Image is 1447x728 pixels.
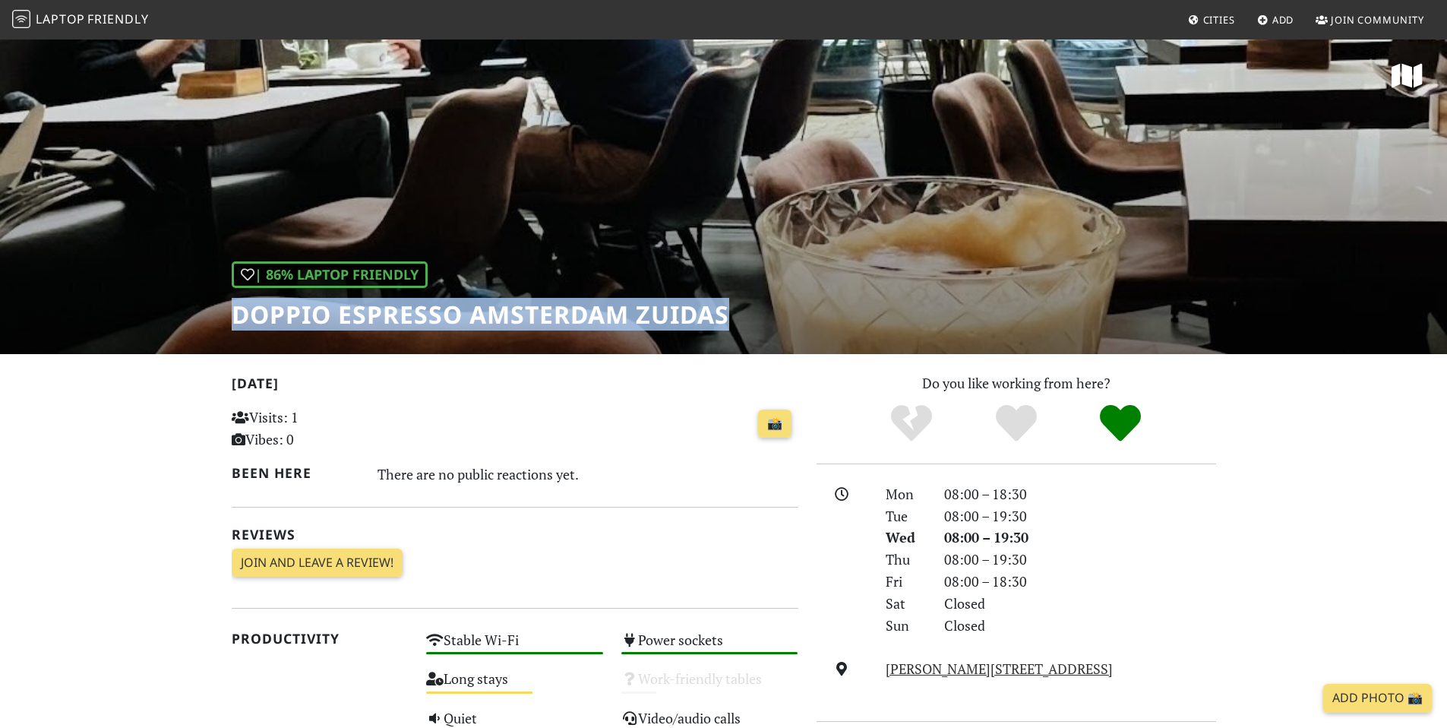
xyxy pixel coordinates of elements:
a: Cities [1182,6,1241,33]
a: 📸 [758,410,791,438]
div: No [859,403,964,445]
div: | 86% Laptop Friendly [232,261,428,288]
p: Visits: 1 Vibes: 0 [232,407,409,451]
div: 08:00 – 19:30 [935,505,1225,527]
h2: Reviews [232,527,798,543]
a: Join Community [1310,6,1430,33]
span: Cities [1203,13,1235,27]
div: 08:00 – 19:30 [935,527,1225,549]
h2: [DATE] [232,375,798,397]
h2: Been here [232,465,360,481]
div: Tue [877,505,934,527]
p: Do you like working from here? [817,372,1216,394]
div: Sun [877,615,934,637]
div: Stable Wi-Fi [417,628,612,666]
div: 08:00 – 18:30 [935,483,1225,505]
span: Laptop [36,11,85,27]
div: Wed [877,527,934,549]
img: LaptopFriendly [12,10,30,28]
a: Add Photo 📸 [1323,684,1432,713]
div: Long stays [417,666,612,705]
div: Work-friendly tables [612,666,807,705]
span: Join Community [1331,13,1424,27]
a: Add [1251,6,1300,33]
a: [PERSON_NAME][STREET_ADDRESS] [886,660,1113,678]
div: Power sockets [612,628,807,666]
a: Join and leave a review! [232,549,403,578]
div: Mon [877,483,934,505]
h2: Productivity [232,631,409,647]
span: Friendly [87,11,148,27]
div: There are no public reactions yet. [378,462,798,486]
div: Sat [877,593,934,615]
div: Fri [877,571,934,593]
div: Thu [877,549,934,571]
h1: Doppio Espresso Amsterdam Zuidas [232,300,729,329]
div: Closed [935,615,1225,637]
div: Definitely! [1068,403,1173,445]
div: Yes [964,403,1069,445]
div: 08:00 – 19:30 [935,549,1225,571]
a: LaptopFriendly LaptopFriendly [12,7,149,33]
span: Add [1272,13,1294,27]
div: Closed [935,593,1225,615]
div: 08:00 – 18:30 [935,571,1225,593]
